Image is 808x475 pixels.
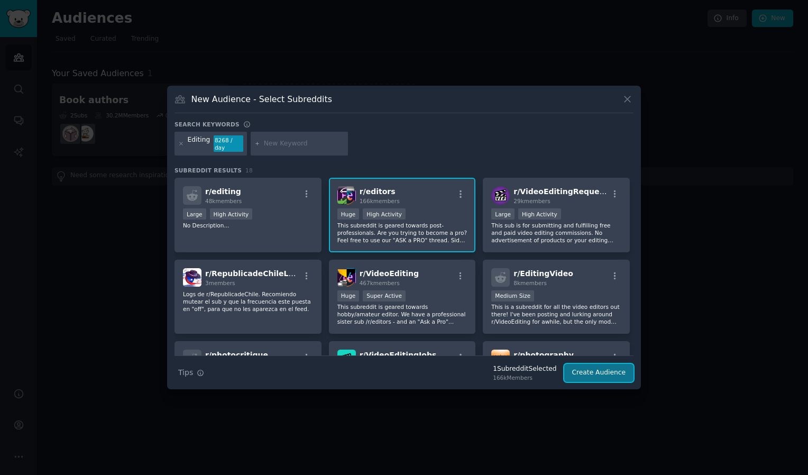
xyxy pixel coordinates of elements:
div: Editing [188,135,210,152]
span: r/ photocritique [205,351,268,359]
p: This subreddit is geared towards hobby/amateur editor. We have a professional sister sub /r/edito... [337,303,467,325]
span: r/ VideoEditingJobs [360,351,437,359]
span: 467k members [360,280,400,286]
div: Medium Size [491,290,534,302]
span: r/ EditingVideo [513,269,573,278]
span: 48k members [205,198,242,204]
p: This is a subreddit for all the video editors out there! I've been posting and lurking around r/V... [491,303,621,325]
p: Logs de r/RepublicadeChile. Recomiendo mutear el sub y que la frecuencia este puesta en "off", pa... [183,290,313,313]
span: r/ VideoEditingRequests [513,187,612,196]
img: VideoEditingJobs [337,350,356,368]
span: r/ RepublicadeChileLogs [205,269,303,278]
div: 1 Subreddit Selected [493,364,556,374]
div: Large [183,208,206,220]
span: r/ editing [205,187,241,196]
img: photography [491,350,510,368]
h3: Search keywords [175,121,240,128]
div: Huge [337,290,360,302]
div: Huge [337,208,360,220]
span: 3 members [205,280,235,286]
div: High Activity [518,208,561,220]
button: Create Audience [564,364,634,382]
span: 29k members [513,198,550,204]
h3: New Audience - Select Subreddits [191,94,332,105]
img: VideoEditingRequests [491,186,510,205]
img: VideoEditing [337,268,356,287]
span: Subreddit Results [175,167,242,174]
span: 166k members [360,198,400,204]
img: editors [337,186,356,205]
span: 8k members [513,280,547,286]
button: Tips [175,363,208,382]
span: r/ photography [513,351,573,359]
span: 18 [245,167,253,173]
div: Super Active [363,290,406,302]
span: Tips [178,367,193,378]
img: RepublicadeChileLogs [183,268,201,287]
p: This subreddit is geared towards post-professionals. Are you trying to become a pro? Feel free to... [337,222,467,244]
div: High Activity [210,208,253,220]
div: 8268 / day [214,135,243,152]
span: r/ editors [360,187,396,196]
div: 166k Members [493,374,556,381]
span: r/ VideoEditing [360,269,419,278]
div: High Activity [363,208,406,220]
input: New Keyword [264,139,344,149]
p: No Description... [183,222,313,229]
div: Large [491,208,515,220]
p: This sub is for submitting and fulfilling free and paid video editing commissions. No advertiseme... [491,222,621,244]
